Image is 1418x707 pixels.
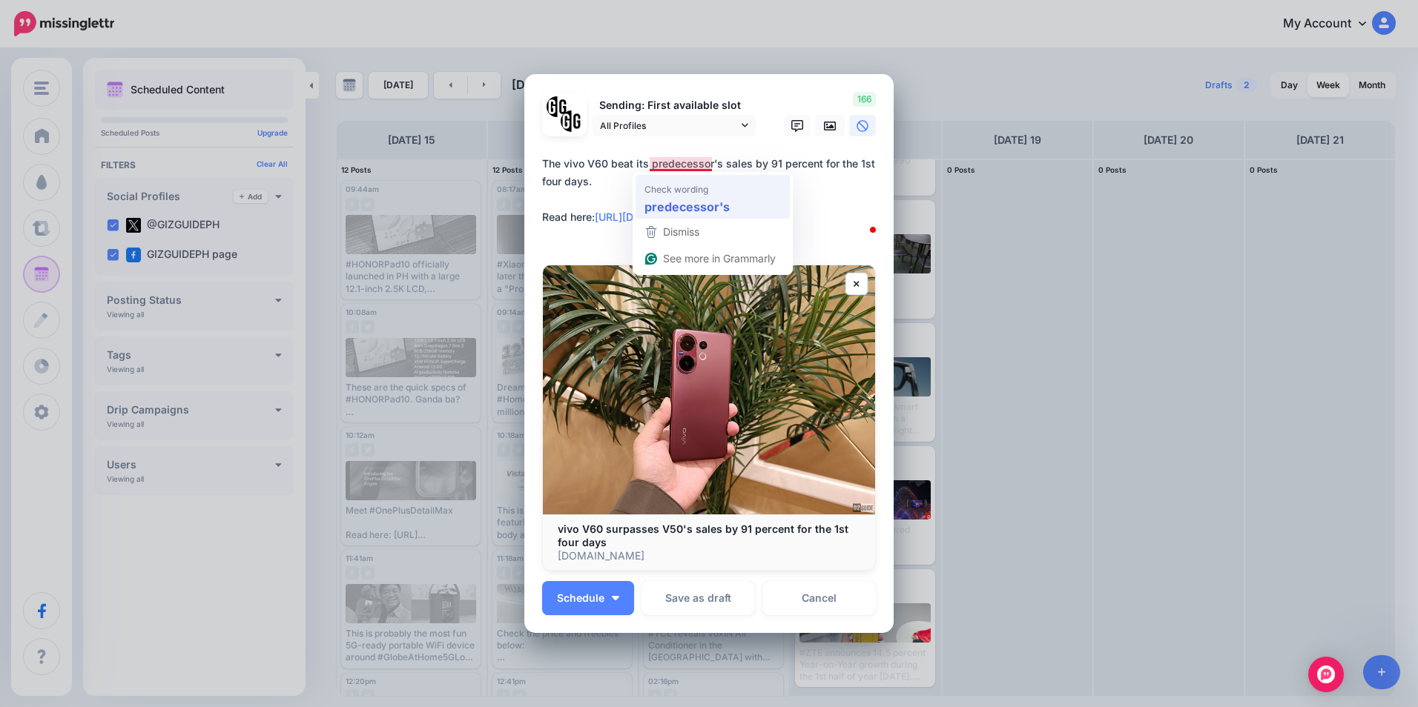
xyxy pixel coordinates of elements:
[558,549,860,562] p: [DOMAIN_NAME]
[642,581,755,615] button: Save as draft
[558,522,848,548] b: vivo V60 surpasses V50's sales by 91 percent for the 1st four days
[543,265,875,514] img: vivo V60 surpasses V50's sales by 91 percent for the 1st four days
[542,155,883,226] div: The vivo V60 beat its predecessor's sales by 91 percent for the 1st four days. Read here:
[542,581,634,615] button: Schedule
[612,596,619,600] img: arrow-down-white.png
[557,593,604,603] span: Schedule
[853,92,876,107] span: 166
[561,110,582,132] img: JT5sWCfR-79925.png
[593,115,756,136] a: All Profiles
[600,118,738,133] span: All Profiles
[1308,657,1344,692] div: Open Intercom Messenger
[593,97,756,114] p: Sending: First available slot
[547,96,568,118] img: 353459792_649996473822713_4483302954317148903_n-bsa138318.png
[762,581,876,615] a: Cancel
[542,155,883,244] textarea: To enrich screen reader interactions, please activate Accessibility in Grammarly extension settings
